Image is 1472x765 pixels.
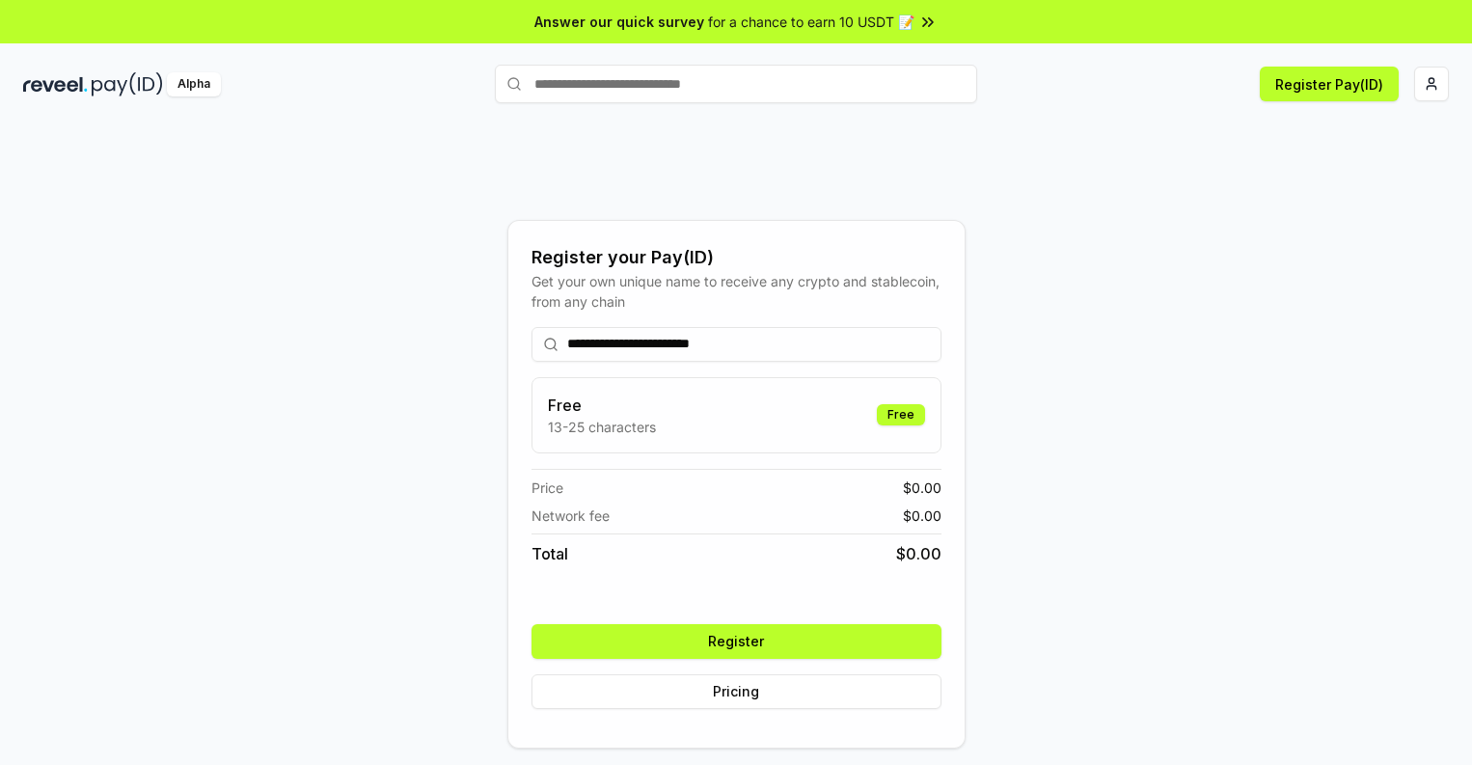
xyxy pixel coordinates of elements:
[877,404,925,425] div: Free
[548,394,656,417] h3: Free
[92,72,163,96] img: pay_id
[23,72,88,96] img: reveel_dark
[532,271,941,312] div: Get your own unique name to receive any crypto and stablecoin, from any chain
[534,12,704,32] span: Answer our quick survey
[532,478,563,498] span: Price
[903,505,941,526] span: $ 0.00
[548,417,656,437] p: 13-25 characters
[532,244,941,271] div: Register your Pay(ID)
[896,542,941,565] span: $ 0.00
[532,505,610,526] span: Network fee
[532,542,568,565] span: Total
[903,478,941,498] span: $ 0.00
[532,674,941,709] button: Pricing
[167,72,221,96] div: Alpha
[532,624,941,659] button: Register
[1260,67,1399,101] button: Register Pay(ID)
[708,12,914,32] span: for a chance to earn 10 USDT 📝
